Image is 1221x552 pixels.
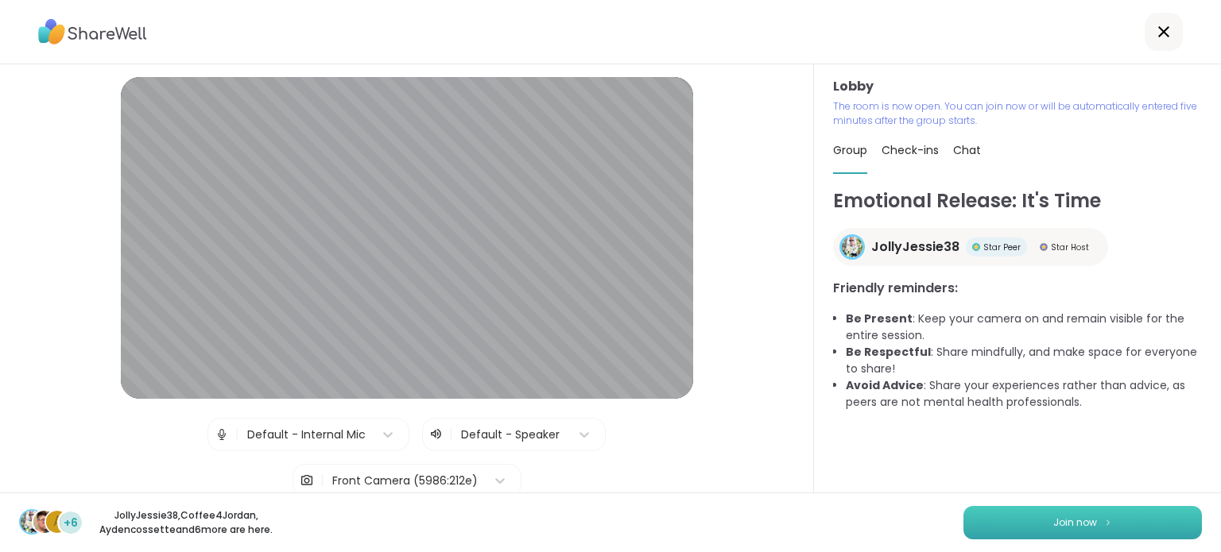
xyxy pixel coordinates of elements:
[449,425,453,444] span: |
[953,142,981,158] span: Chat
[882,142,939,158] span: Check-ins
[833,228,1108,266] a: JollyJessie38JollyJessie38Star PeerStar PeerStar HostStar Host
[21,511,43,533] img: JollyJessie38
[846,311,913,326] b: Be Present
[972,243,980,251] img: Star Peer
[215,419,229,450] img: Microphone
[833,77,1202,96] h3: Lobby
[846,344,1202,377] li: : Share mindfully, and make space for everyone to share!
[846,311,1202,344] li: : Keep your camera on and remain visible for the entire session.
[1103,518,1113,527] img: ShareWell Logomark
[300,465,314,496] img: Camera
[33,511,56,533] img: Coffee4Jordan
[320,465,324,496] span: |
[1040,243,1048,251] img: Star Host
[842,237,862,257] img: JollyJessie38
[846,377,1202,411] li: : Share your experiences rather than advice, as peers are not mental health professionals.
[833,142,867,158] span: Group
[1053,515,1097,530] span: Join now
[833,99,1202,128] p: The room is now open. You can join now or will be automatically entered five minutes after the gr...
[97,508,275,537] p: JollyJessie38 , Coffee4Jordan , Aydencossette and 6 more are here.
[1051,241,1089,253] span: Star Host
[963,506,1202,539] button: Join now
[332,473,478,489] div: Front Camera (5986:212e)
[53,511,62,532] span: A
[38,14,147,50] img: ShareWell Logo
[871,237,959,257] span: JollyJessie38
[247,427,366,443] div: Default - Internal Mic
[846,377,924,393] b: Avoid Advice
[833,279,1202,298] h3: Friendly reminders:
[64,515,78,531] span: +6
[833,187,1202,215] h1: Emotional Release: It's Time
[846,344,931,360] b: Be Respectful
[983,241,1021,253] span: Star Peer
[235,419,239,450] span: |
